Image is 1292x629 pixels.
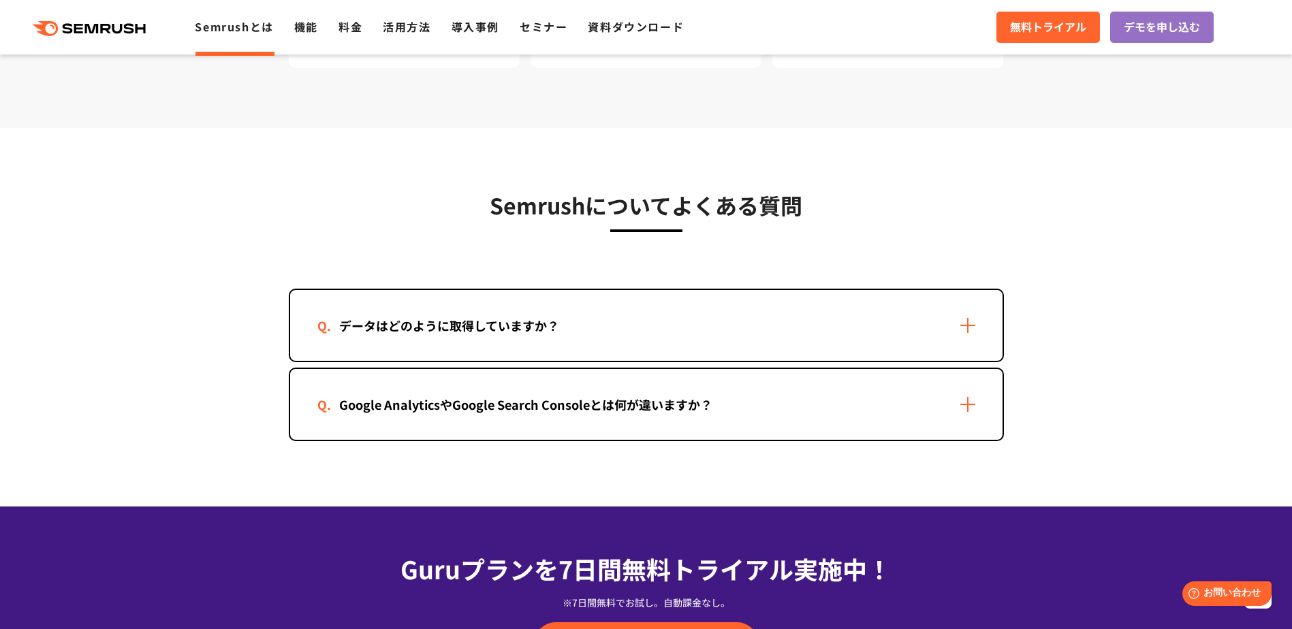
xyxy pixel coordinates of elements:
[520,18,567,35] a: セミナー
[1010,18,1086,36] span: 無料トライアル
[1124,18,1200,36] span: デモを申し込む
[622,551,892,586] span: 無料トライアル実施中！
[289,596,1004,609] div: ※7日間無料でお試し。自動課金なし。
[289,188,1004,222] h3: Semrushについてよくある質問
[1110,12,1214,43] a: デモを申し込む
[996,12,1100,43] a: 無料トライアル
[383,18,430,35] a: 活用方法
[338,18,362,35] a: 料金
[317,316,581,336] div: データはどのように取得していますか？
[289,550,1004,587] div: Guruプランを7日間
[779,20,996,57] div: ヶ国
[1171,576,1277,614] iframe: Help widget launcher
[294,18,318,35] a: 機能
[195,18,273,35] a: Semrushとは
[452,18,499,35] a: 導入事例
[317,395,734,415] div: Google AnalyticsやGoogle Search Consoleとは何が違いますか？
[588,18,684,35] a: 資料ダウンロード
